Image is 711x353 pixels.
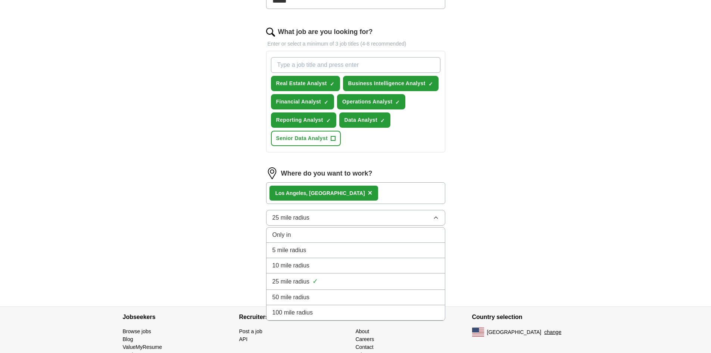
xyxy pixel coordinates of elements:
button: Data Analyst✓ [339,112,391,128]
button: Business Intelligence Analyst✓ [343,76,439,91]
img: location.png [266,167,278,179]
span: 25 mile radius [272,213,310,222]
span: Financial Analyst [276,98,321,106]
span: × [368,189,372,197]
a: ValueMyResume [123,344,162,350]
span: Operations Analyst [342,98,392,106]
img: US flag [472,328,484,337]
a: API [239,336,248,342]
div: les, [GEOGRAPHIC_DATA] [275,189,365,197]
a: Careers [356,336,374,342]
button: Reporting Analyst✓ [271,112,336,128]
button: Senior Data Analyst [271,131,341,146]
span: Reporting Analyst [276,116,323,124]
a: About [356,328,369,334]
input: Type a job title and press enter [271,57,440,73]
button: change [544,328,561,336]
button: × [368,188,372,199]
a: Post a job [239,328,262,334]
span: ✓ [324,99,328,105]
span: Data Analyst [344,116,378,124]
span: ✓ [330,81,334,87]
label: Where do you want to work? [281,168,372,179]
button: Operations Analyst✓ [337,94,405,109]
span: 10 mile radius [272,261,310,270]
button: Real Estate Analyst✓ [271,76,340,91]
button: 25 mile radius [266,210,445,226]
span: Business Intelligence Analyst [348,80,425,87]
img: search.png [266,28,275,37]
span: Senior Data Analyst [276,134,328,142]
a: Browse jobs [123,328,151,334]
span: ✓ [395,99,400,105]
span: 5 mile radius [272,246,306,255]
span: 25 mile radius [272,277,310,286]
strong: Los Ange [275,190,299,196]
a: Contact [356,344,374,350]
button: Financial Analyst✓ [271,94,334,109]
a: Blog [123,336,133,342]
span: ✓ [312,276,318,287]
span: 100 mile radius [272,308,313,317]
h4: Country selection [472,307,589,328]
label: What job are you looking for? [278,27,373,37]
span: ✓ [428,81,433,87]
p: Enter or select a minimum of 3 job titles (4-8 recommended) [266,40,445,48]
span: Real Estate Analyst [276,80,327,87]
span: ✓ [380,118,385,124]
span: 50 mile radius [272,293,310,302]
span: Only in [272,230,291,239]
span: ✓ [326,118,331,124]
span: [GEOGRAPHIC_DATA] [487,328,542,336]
